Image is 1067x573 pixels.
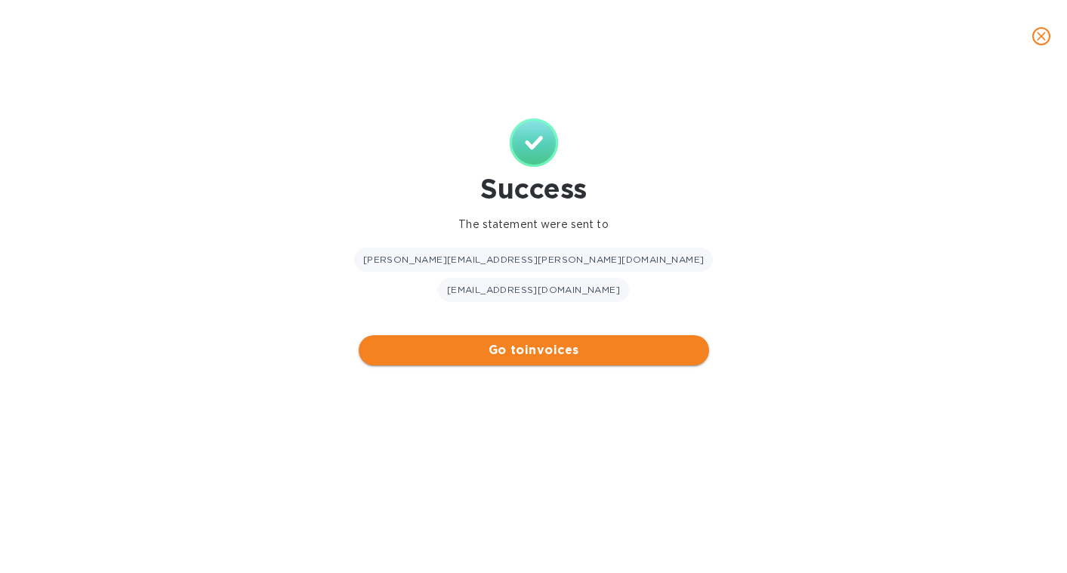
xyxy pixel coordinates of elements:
h1: Success [359,173,709,205]
span: [PERSON_NAME][EMAIL_ADDRESS][PERSON_NAME][DOMAIN_NAME] [363,254,705,265]
span: [EMAIL_ADDRESS][DOMAIN_NAME] [447,284,620,295]
button: Go toinvoices [359,335,709,365]
span: Go to invoices [371,341,697,359]
p: The statement were sent to [359,217,709,233]
button: close [1023,18,1059,54]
